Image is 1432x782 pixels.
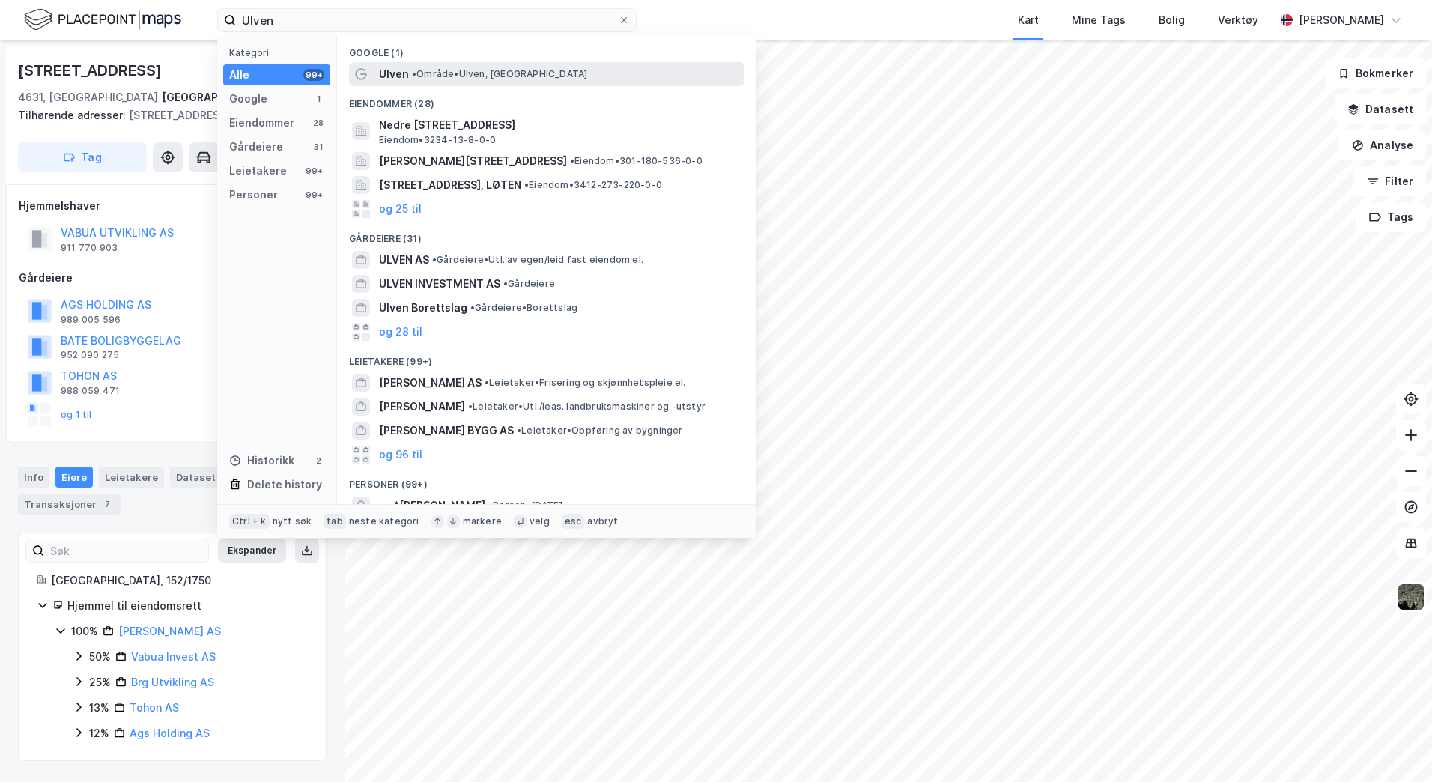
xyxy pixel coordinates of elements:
[118,625,221,637] a: [PERSON_NAME] AS
[89,724,109,742] div: 12%
[337,344,756,371] div: Leietakere (99+)
[18,58,165,82] div: [STREET_ADDRESS]
[463,515,502,527] div: markere
[530,515,550,527] div: velg
[379,65,409,83] span: Ulven
[349,515,419,527] div: neste kategori
[18,142,147,172] button: Tag
[229,186,278,204] div: Personer
[303,69,324,81] div: 99+
[1325,58,1426,88] button: Bokmerker
[247,476,322,494] div: Delete history
[61,242,118,254] div: 911 770 903
[130,701,179,714] a: Tohon AS
[470,302,577,314] span: Gårdeiere • Borettslag
[1339,130,1426,160] button: Analyse
[89,673,111,691] div: 25%
[379,299,467,317] span: Ulven Borettslag
[18,88,158,106] div: 4631, [GEOGRAPHIC_DATA]
[379,200,422,218] button: og 25 til
[470,302,475,313] span: •
[379,134,496,146] span: Eiendom • 3234-13-8-0-0
[61,385,120,397] div: 988 059 471
[55,467,93,488] div: Eiere
[337,221,756,248] div: Gårdeiere (31)
[312,455,324,467] div: 2
[379,251,429,269] span: ULVEN AS
[485,377,686,389] span: Leietaker • Frisering og skjønnhetspleie el.
[412,68,587,80] span: Område • Ulven, [GEOGRAPHIC_DATA]
[61,349,119,361] div: 952 090 275
[1354,166,1426,196] button: Filter
[51,572,308,589] div: [GEOGRAPHIC_DATA], 152/1750
[44,539,208,562] input: Søk
[432,254,437,265] span: •
[218,539,286,563] button: Ekspander
[229,47,330,58] div: Kategori
[524,179,662,191] span: Eiendom • 3412-273-220-0-0
[324,514,346,529] div: tab
[1159,11,1185,29] div: Bolig
[312,93,324,105] div: 1
[229,114,294,132] div: Eiendommer
[570,155,574,166] span: •
[1072,11,1126,29] div: Mine Tags
[99,467,164,488] div: Leietakere
[303,189,324,201] div: 99+
[1357,710,1432,782] div: Kontrollprogram for chat
[379,176,521,194] span: [STREET_ADDRESS], LØTEN
[229,514,270,529] div: Ctrl + k
[468,401,473,412] span: •
[170,467,226,488] div: Datasett
[570,155,703,167] span: Eiendom • 301-180-536-0-0
[379,275,500,293] span: ULVEN INVESTMENT AS
[517,425,683,437] span: Leietaker • Oppføring av bygninger
[468,401,706,413] span: Leietaker • Utl./leas. landbruksmaskiner og -utstyr
[432,254,643,266] span: Gårdeiere • Utl. av egen/leid fast eiendom el.
[131,650,216,663] a: Vabua Invest AS
[1299,11,1384,29] div: [PERSON_NAME]
[67,597,308,615] div: Hjemmel til eiendomsrett
[1397,583,1425,611] img: 9k=
[229,66,249,84] div: Alle
[337,467,756,494] div: Personer (99+)
[18,106,315,124] div: [STREET_ADDRESS]
[503,278,555,290] span: Gårdeiere
[379,323,422,341] button: og 28 til
[1356,202,1426,232] button: Tags
[273,515,312,527] div: nytt søk
[337,35,756,62] div: Google (1)
[130,727,210,739] a: Ags Holding AS
[379,374,482,392] span: [PERSON_NAME] AS
[1218,11,1258,29] div: Verktøy
[379,497,485,515] span: .....*[PERSON_NAME]
[18,494,121,515] div: Transaksjoner
[162,88,327,106] div: [GEOGRAPHIC_DATA], 152/1750
[24,7,181,33] img: logo.f888ab2527a4732fd821a326f86c7f29.svg
[312,117,324,129] div: 28
[19,269,326,287] div: Gårdeiere
[1357,710,1432,782] iframe: Chat Widget
[100,497,115,512] div: 7
[229,452,294,470] div: Historikk
[131,676,214,688] a: Brg Utvikling AS
[379,422,514,440] span: [PERSON_NAME] BYGG AS
[1018,11,1039,29] div: Kart
[562,514,585,529] div: esc
[379,152,567,170] span: [PERSON_NAME][STREET_ADDRESS]
[229,138,283,156] div: Gårdeiere
[379,116,738,134] span: Nedre [STREET_ADDRESS]
[587,515,618,527] div: avbryt
[18,109,129,121] span: Tilhørende adresser:
[337,86,756,113] div: Eiendommer (28)
[89,648,111,666] div: 50%
[1335,94,1426,124] button: Datasett
[61,314,121,326] div: 989 005 596
[236,9,618,31] input: Søk på adresse, matrikkel, gårdeiere, leietakere eller personer
[517,425,521,436] span: •
[19,197,326,215] div: Hjemmelshaver
[485,377,489,388] span: •
[488,500,562,512] span: Person • [DATE]
[488,500,493,511] span: •
[229,162,287,180] div: Leietakere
